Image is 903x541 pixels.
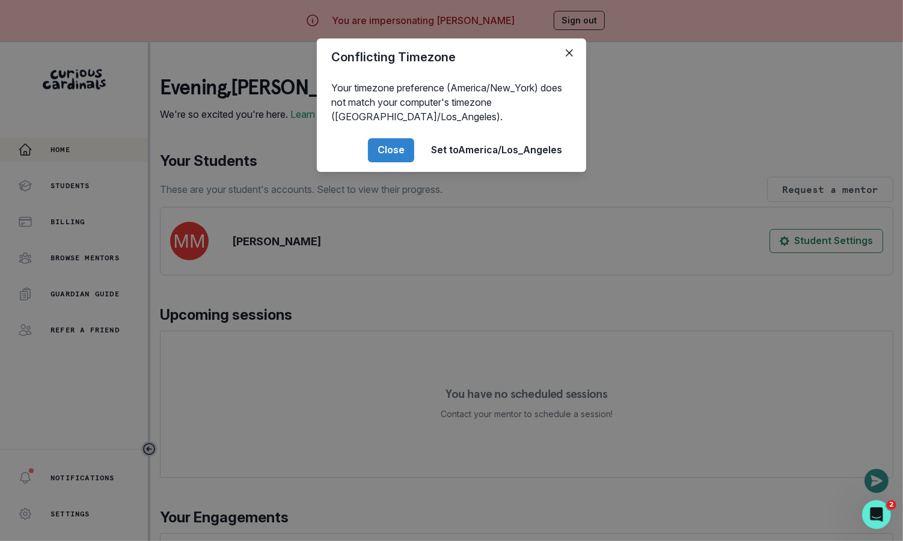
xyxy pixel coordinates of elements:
iframe: Intercom live chat [862,500,891,529]
div: Your timezone preference (America/New_York) does not match your computer's timezone ([GEOGRAPHIC_... [317,76,586,129]
button: Set toAmerica/Los_Angeles [421,138,572,162]
header: Conflicting Timezone [317,38,586,76]
button: Close [560,43,579,63]
span: 2 [887,500,896,510]
button: Close [368,138,414,162]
